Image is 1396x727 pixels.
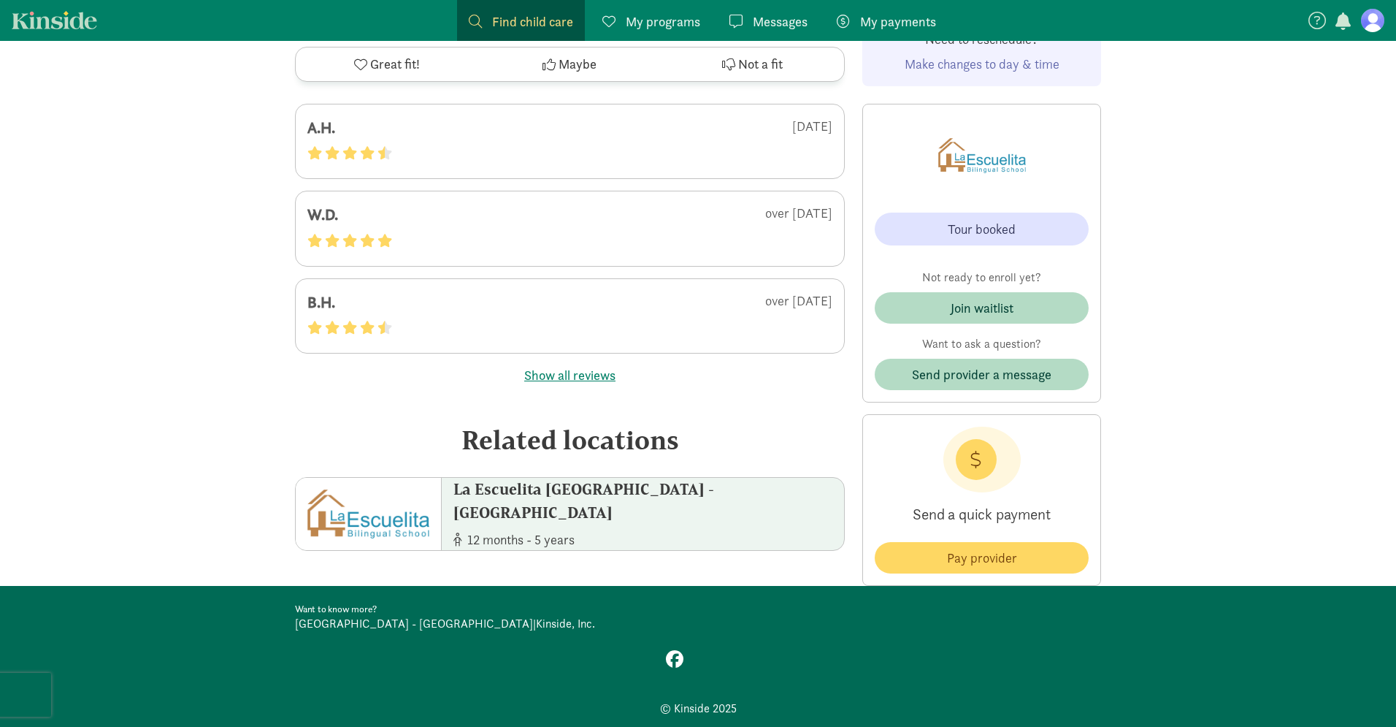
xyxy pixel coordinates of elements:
button: Join waitlist [875,292,1089,324]
button: Send provider a message [875,359,1089,390]
img: La Escuelita Bilingual School - Columbia City logo [307,490,429,538]
span: Messages [753,12,808,31]
div: © Kinside 2025 [295,700,1101,718]
div: La Escuelita [GEOGRAPHIC_DATA] - [GEOGRAPHIC_DATA] [453,478,844,524]
a: Kinside, Inc. [536,616,595,631]
div: Join waitlist [951,298,1013,318]
div: A.H. [307,116,486,140]
button: Maybe [478,47,661,81]
span: Pay provider [947,548,1017,568]
div: 12 months - 5 years [453,530,844,549]
p: Send a quick payment [875,492,1089,536]
div: | [295,615,689,633]
span: Maybe [559,55,597,75]
span: Send provider a message [912,365,1051,384]
a: [GEOGRAPHIC_DATA] - [GEOGRAPHIC_DATA] [295,616,533,631]
button: Show all reviews [524,365,615,385]
div: Related locations [295,420,845,460]
div: over [DATE] [486,203,832,232]
div: [DATE] [486,116,832,145]
p: Not ready to enroll yet? [875,269,1089,286]
span: Find child care [492,12,573,31]
span: Not a fit [738,55,783,75]
a: Make changes to day & time [905,56,1059,72]
div: Reviews [295,47,845,86]
span: My payments [860,12,936,31]
div: over [DATE] [486,291,832,320]
button: Great fit! [296,47,478,81]
strong: Want to know more? [295,603,376,615]
div: B.H. [307,291,486,314]
button: Not a fit [661,47,844,81]
img: Provider logo [938,116,1026,195]
a: La Escuelita Bilingual School - Columbia City logo La Escuelita [GEOGRAPHIC_DATA] - [GEOGRAPHIC_D... [295,477,845,551]
span: Great fit! [370,55,420,75]
div: Tour booked [948,219,1016,239]
div: W.D. [307,203,486,227]
span: My programs [626,12,700,31]
a: Kinside [12,11,97,29]
p: Want to ask a question? [875,335,1089,353]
